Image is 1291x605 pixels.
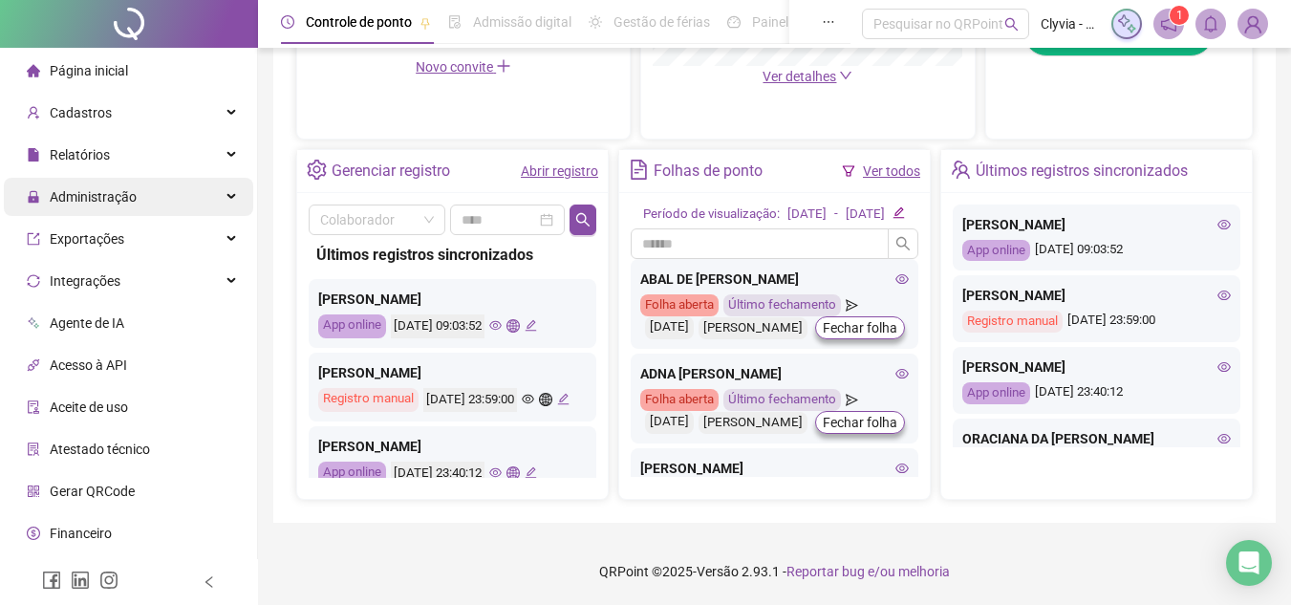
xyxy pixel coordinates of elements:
span: Integrações [50,273,120,289]
div: Open Intercom Messenger [1226,540,1272,586]
span: Novo convite [416,59,511,75]
span: dashboard [727,15,741,29]
span: clock-circle [281,15,294,29]
div: Último fechamento [723,389,841,411]
a: Ver detalhes down [763,69,852,84]
span: edit [525,466,537,479]
div: [DATE] [787,205,827,225]
footer: QRPoint © 2025 - 2.93.1 - [258,538,1291,605]
div: [DATE] [846,205,885,225]
span: api [27,357,40,371]
span: Reportar bug e/ou melhoria [786,564,950,579]
div: [DATE] 09:03:52 [962,240,1231,262]
div: App online [962,240,1030,262]
span: bell [1202,15,1219,32]
span: Cadastros [50,105,112,120]
div: [DATE] 23:40:12 [962,382,1231,404]
div: [DATE] 23:59:00 [423,388,517,412]
span: edit [893,206,905,219]
span: lock [27,189,40,203]
button: Fechar folha [815,316,905,339]
span: instagram [99,571,118,590]
span: pushpin [420,17,431,29]
span: Acesso à API [50,357,127,373]
a: Abrir registro [521,163,598,179]
div: [PERSON_NAME] [962,357,1231,378]
a: Ver todos [863,163,920,179]
div: Folha aberta [640,294,719,316]
span: Painel do DP [752,14,827,30]
div: [PERSON_NAME] [640,458,909,479]
span: user-add [27,105,40,119]
span: Gerar QRCode [50,484,135,499]
span: edit [557,393,570,405]
div: [DATE] 23:59:00 [962,311,1231,333]
span: file-done [448,15,462,29]
span: eye [895,367,909,380]
span: Administração [50,189,137,205]
span: down [839,69,852,82]
span: Ver detalhes [763,69,836,84]
span: 1 [1176,9,1183,22]
span: export [27,231,40,245]
span: linkedin [71,571,90,590]
span: left [203,575,216,589]
span: Página inicial [50,63,128,78]
span: send [846,294,858,316]
span: search [1004,17,1019,32]
div: App online [962,382,1030,404]
div: ADNA [PERSON_NAME] [640,363,909,384]
span: eye [1217,432,1231,445]
span: Gestão de férias [613,14,710,30]
div: - [834,205,838,225]
span: global [506,466,519,479]
div: Período de visualização: [643,205,780,225]
span: ellipsis [822,15,835,29]
div: Últimos registros sincronizados [316,243,589,267]
img: sparkle-icon.fc2bf0ac1784a2077858766a79e2daf3.svg [1116,13,1137,34]
div: [DATE] [645,411,694,434]
sup: 1 [1170,6,1189,25]
div: App online [318,462,386,486]
div: Últimos registros sincronizados [976,155,1188,187]
span: send [846,389,858,411]
span: Aceite de uso [50,400,128,415]
span: Versão [697,564,739,579]
div: [DATE] 23:40:12 [391,462,484,486]
div: [PERSON_NAME] [318,289,587,310]
span: Fechar folha [823,317,897,338]
span: audit [27,400,40,413]
div: [DATE] 09:03:52 [391,314,484,338]
span: eye [895,462,909,475]
span: file [27,147,40,161]
span: eye [489,319,502,332]
div: [PERSON_NAME] [318,436,587,457]
span: eye [489,466,502,479]
span: Relatórios [50,147,110,162]
span: notification [1160,15,1177,32]
div: Último fechamento [723,294,841,316]
span: search [575,212,591,227]
span: global [506,319,519,332]
div: Folhas de ponto [654,155,763,187]
div: Registro manual [318,388,419,412]
img: 83774 [1238,10,1267,38]
div: ABAL DE [PERSON_NAME] [640,269,909,290]
span: Fechar folha [823,412,897,433]
div: Folha aberta [640,389,719,411]
div: [PERSON_NAME] [318,362,587,383]
span: solution [27,442,40,455]
div: [PERSON_NAME] [962,214,1231,235]
span: eye [1217,218,1231,231]
div: Registro manual [962,311,1063,333]
div: [DATE] [645,316,694,339]
span: facebook [42,571,61,590]
span: Clyvia - LIPSFIHA [1041,13,1100,34]
span: plus [496,58,511,74]
span: setting [307,160,327,180]
span: search [895,236,911,251]
span: edit [525,319,537,332]
span: eye [522,393,534,405]
span: home [27,63,40,76]
span: sun [589,15,602,29]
